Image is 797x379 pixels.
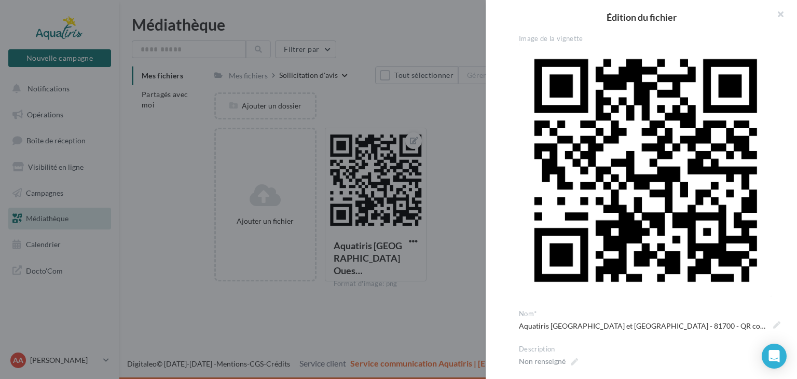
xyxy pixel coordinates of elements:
span: Aquatiris [GEOGRAPHIC_DATA] et [GEOGRAPHIC_DATA] - 81700 - QR code sollicitation avis Google [519,319,780,333]
img: Aquatiris Tarn-et-Garonne Ouest et Haute-Garonne - Saint-Germain-des-Prés - 81700 - QR code solli... [519,44,772,297]
div: Image de la vignette [519,34,772,44]
div: Description [519,345,772,354]
span: Non renseigné [519,354,578,369]
div: Open Intercom Messenger [762,344,787,369]
h2: Édition du fichier [502,12,780,22]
